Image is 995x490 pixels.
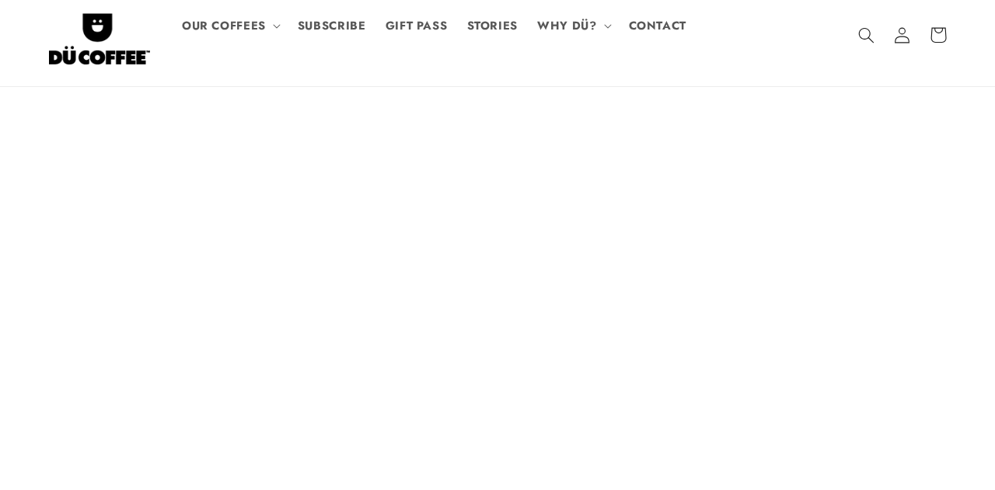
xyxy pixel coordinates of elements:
summary: Search [849,17,885,53]
img: Let's Dü Coffee together! Coffee beans roasted in the style of world cities, coffee subscriptions... [49,6,150,64]
a: GIFT PASS [375,9,457,43]
span: WHY DÜ? [537,19,596,33]
summary: WHY DÜ? [528,9,619,43]
span: OUR COFFEES [182,19,266,33]
span: GIFT PASS [386,19,448,33]
a: STORIES [457,9,528,43]
span: STORIES [467,19,518,33]
a: SUBSCRIBE [288,9,375,43]
a: CONTACT [619,9,696,43]
summary: OUR COFFEES [172,9,288,43]
span: CONTACT [629,19,686,33]
span: SUBSCRIBE [298,19,366,33]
